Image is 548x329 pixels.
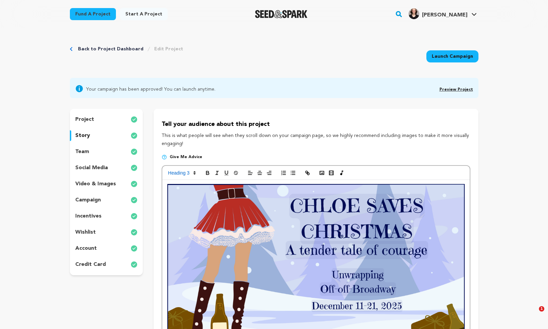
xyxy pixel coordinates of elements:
button: social media [70,162,143,173]
p: story [75,132,90,140]
img: check-circle-full.svg [131,148,137,156]
a: Preview Project [439,88,473,92]
a: Fund a project [70,8,116,20]
p: wishlist [75,228,96,236]
div: Jay G.'s Profile [409,8,467,19]
img: check-circle-full.svg [131,196,137,204]
p: Tell your audience about this project [162,120,470,129]
a: Edit Project [154,46,183,52]
div: Breadcrumb [70,46,183,52]
p: social media [75,164,108,172]
button: video & images [70,179,143,189]
button: project [70,114,143,125]
img: check-circle-full.svg [131,228,137,236]
button: story [70,130,143,141]
img: Seed&Spark Logo Dark Mode [255,10,308,18]
span: Your campaign has been approved! You can launch anytime. [86,85,215,93]
p: team [75,148,89,156]
button: account [70,243,143,254]
img: check-circle-full.svg [131,212,137,220]
p: project [75,115,94,124]
span: 1 [539,306,544,312]
img: check-circle-full.svg [131,261,137,269]
span: Give me advice [170,154,202,160]
p: credit card [75,261,106,269]
p: video & images [75,180,116,188]
p: account [75,244,97,252]
a: Start a project [120,8,168,20]
a: Launch Campaign [426,50,478,62]
a: Back to Project Dashboard [78,46,143,52]
button: wishlist [70,227,143,238]
img: check-circle-full.svg [131,180,137,188]
p: campaign [75,196,101,204]
span: Jay G.'s Profile [407,7,478,21]
button: team [70,146,143,157]
img: check-circle-full.svg [131,115,137,124]
img: check-circle-full.svg [131,244,137,252]
a: Seed&Spark Homepage [255,10,308,18]
iframe: Intercom live chat [525,306,541,322]
span: [PERSON_NAME] [422,12,467,18]
p: incentives [75,212,101,220]
img: f896147b4dd8579a.jpg [409,8,419,19]
button: incentives [70,211,143,222]
img: check-circle-full.svg [131,164,137,172]
img: help-circle.svg [162,154,167,160]
p: This is what people will see when they scroll down on your campaign page, so we highly recommend ... [162,132,470,148]
button: campaign [70,195,143,205]
img: check-circle-full.svg [131,132,137,140]
button: credit card [70,259,143,270]
a: Jay G.'s Profile [407,7,478,19]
